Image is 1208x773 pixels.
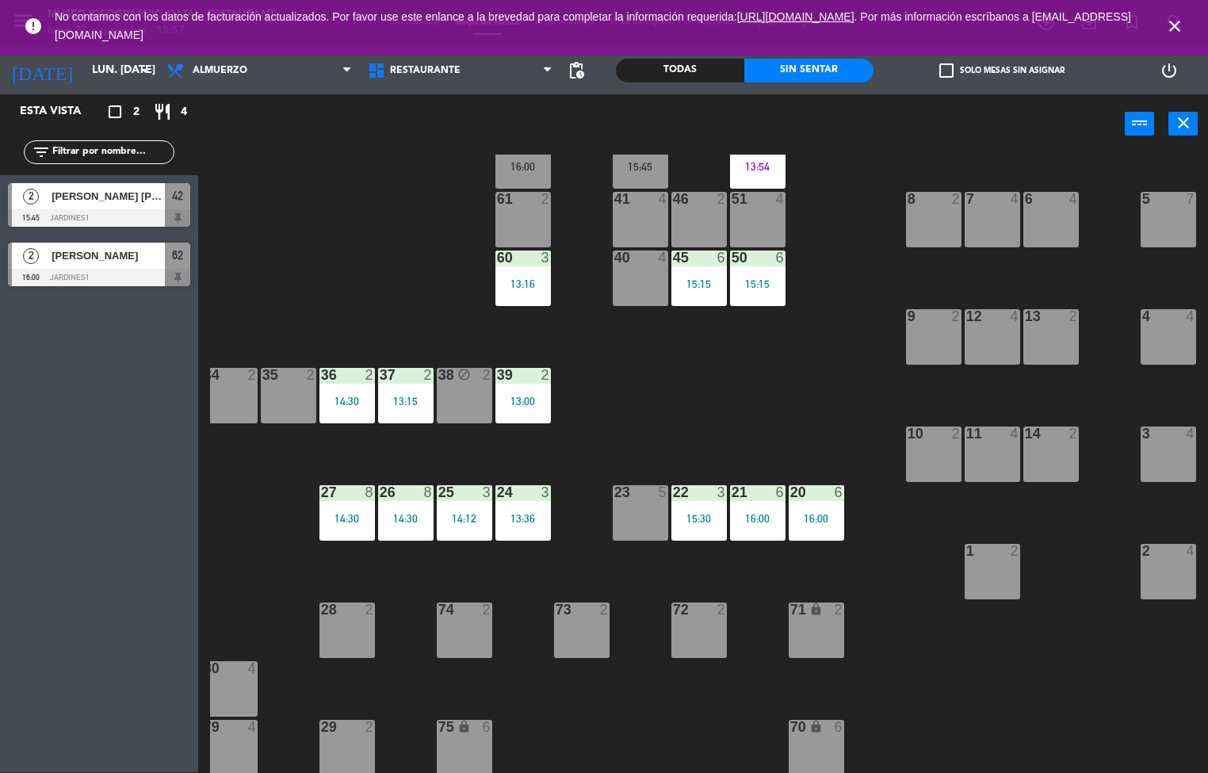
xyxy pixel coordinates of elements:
i: power_input [1130,113,1149,132]
div: 8 [423,485,433,499]
div: 4 [247,661,257,675]
div: 13:54 [730,161,786,172]
div: Todas [616,59,744,82]
div: 2 [1068,427,1078,441]
div: 2 [306,368,315,382]
div: 6 [482,720,491,734]
div: Esta vista [8,102,114,121]
div: 20 [790,485,791,499]
span: 2 [133,103,140,121]
span: No contamos con los datos de facturación actualizados. Por favor use este enlance a la brevedad p... [55,10,1131,41]
div: 7 [966,192,967,206]
div: 4 [1010,427,1019,441]
div: 4 [775,192,785,206]
label: Solo mesas sin asignar [939,63,1065,78]
div: 6 [717,251,726,265]
div: 11 [966,427,967,441]
div: 4 [1186,544,1195,558]
div: 4 [1142,309,1143,323]
i: restaurant [153,102,172,121]
div: 16:00 [789,513,844,524]
div: 13:36 [495,513,551,524]
div: 37 [380,368,380,382]
div: 6 [1025,192,1026,206]
span: 2 [23,248,39,264]
div: 6 [775,485,785,499]
div: 22 [673,485,674,499]
div: 15:15 [730,278,786,289]
div: 3 [541,251,550,265]
i: lock [457,720,471,733]
span: pending_actions [567,61,586,80]
div: 75 [438,720,439,734]
div: 1 [966,544,967,558]
a: . Por más información escríbanos a [EMAIL_ADDRESS][DOMAIN_NAME] [55,10,1131,41]
span: 62 [172,246,183,265]
i: close [1165,17,1184,36]
div: Sin sentar [744,59,873,82]
div: 5 [1142,192,1143,206]
span: Restaurante [390,65,461,76]
div: 25 [438,485,439,499]
div: 13:16 [495,278,551,289]
span: check_box_outline_blank [939,63,954,78]
div: 2 [951,192,961,206]
div: 2 [482,368,491,382]
div: 16:00 [730,513,786,524]
input: Filtrar por nombre... [51,144,174,161]
div: 6 [775,251,785,265]
div: 50 [732,251,732,265]
div: 13:15 [378,396,434,407]
div: 2 [834,603,843,617]
div: 71 [790,603,791,617]
div: 15:15 [671,278,727,289]
div: 2 [1068,309,1078,323]
div: 14:12 [437,513,492,524]
div: 45 [673,251,674,265]
div: 72 [673,603,674,617]
div: 2 [1010,544,1019,558]
div: 74 [438,603,439,617]
a: [URL][DOMAIN_NAME] [737,10,854,23]
div: 2 [599,603,609,617]
div: 3 [717,485,726,499]
i: power_settings_new [1160,61,1179,80]
div: 2 [365,603,374,617]
div: 6 [834,485,843,499]
div: 27 [321,485,322,499]
div: 16:00 [495,161,551,172]
div: 2 [541,368,550,382]
div: 2 [423,368,433,382]
div: 13 [1025,309,1026,323]
div: 3 [541,485,550,499]
button: close [1168,112,1198,136]
div: 28 [321,603,322,617]
div: 15:30 [671,513,727,524]
div: 14:30 [319,513,375,524]
div: 4 [247,720,257,734]
div: 3 [1142,427,1143,441]
div: 4 [1010,192,1019,206]
div: 2 [482,603,491,617]
div: 46 [673,192,674,206]
div: 13:00 [495,396,551,407]
span: [PERSON_NAME] [52,247,165,264]
button: power_input [1125,112,1154,136]
div: 4 [658,251,667,265]
div: 24 [497,485,498,499]
div: 60 [497,251,498,265]
div: 14 [1025,427,1026,441]
div: 8 [365,485,374,499]
div: 14:30 [378,513,434,524]
div: 6 [834,720,843,734]
i: crop_square [105,102,124,121]
div: 2 [1142,544,1143,558]
div: 2 [365,368,374,382]
div: 2 [541,192,550,206]
div: 41 [614,192,615,206]
div: 26 [380,485,380,499]
span: 2 [23,189,39,205]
